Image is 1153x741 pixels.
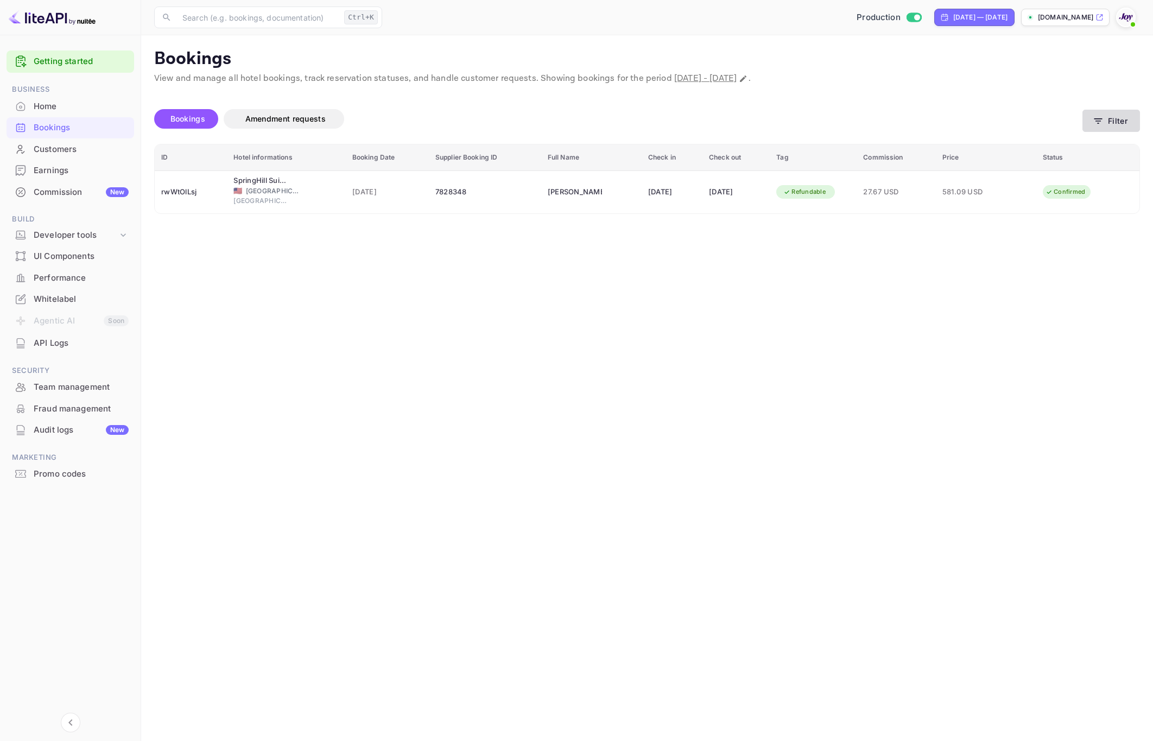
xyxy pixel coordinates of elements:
[7,452,134,464] span: Marketing
[7,226,134,245] div: Developer tools
[1038,185,1092,199] div: Confirmed
[1082,110,1140,132] button: Filter
[7,50,134,73] div: Getting started
[429,144,541,171] th: Supplier Booking ID
[7,268,134,288] a: Performance
[34,250,129,263] div: UI Components
[34,403,129,415] div: Fraud management
[942,186,997,198] span: 581.09 USD
[852,11,926,24] div: Switch to Sandbox mode
[233,187,242,194] span: United States of America
[7,246,134,267] div: UI Components
[7,139,134,160] div: Customers
[7,377,134,397] a: Team management
[170,114,205,123] span: Bookings
[770,144,857,171] th: Tag
[7,213,134,225] span: Build
[7,139,134,159] a: Customers
[7,117,134,138] div: Bookings
[702,144,770,171] th: Check out
[246,186,300,196] span: [GEOGRAPHIC_DATA]
[936,144,1036,171] th: Price
[7,117,134,137] a: Bookings
[7,420,134,440] a: Audit logsNew
[176,7,340,28] input: Search (e.g. bookings, documentation)
[648,183,696,201] div: [DATE]
[7,289,134,310] div: Whitelabel
[352,186,422,198] span: [DATE]
[34,100,129,113] div: Home
[34,122,129,134] div: Bookings
[346,144,429,171] th: Booking Date
[233,175,288,186] div: SpringHill Suites by Marriott Weatherford Willow Park
[1036,144,1139,171] th: Status
[344,10,378,24] div: Ctrl+K
[7,333,134,354] div: API Logs
[34,55,129,68] a: Getting started
[155,144,1139,213] table: booking table
[7,96,134,117] div: Home
[154,48,1140,70] p: Bookings
[435,183,535,201] div: 7828348
[34,164,129,177] div: Earnings
[7,365,134,377] span: Security
[34,424,129,436] div: Audit logs
[106,425,129,435] div: New
[674,73,737,84] span: [DATE] - [DATE]
[776,185,833,199] div: Refundable
[7,464,134,484] a: Promo codes
[34,186,129,199] div: Commission
[1038,12,1093,22] p: [DOMAIN_NAME]
[61,713,80,732] button: Collapse navigation
[233,196,288,206] span: [GEOGRAPHIC_DATA]
[227,144,345,171] th: Hotel informations
[154,72,1140,85] p: View and manage all hotel bookings, track reservation statuses, and handle customer requests. Sho...
[34,293,129,306] div: Whitelabel
[709,183,763,201] div: [DATE]
[7,420,134,441] div: Audit logsNew
[7,289,134,309] a: Whitelabel
[7,84,134,96] span: Business
[7,464,134,485] div: Promo codes
[154,109,1082,129] div: account-settings tabs
[7,96,134,116] a: Home
[7,398,134,419] a: Fraud management
[1117,9,1135,26] img: With Joy
[161,183,220,201] div: rwWtOlLsj
[106,187,129,197] div: New
[548,183,602,201] div: Linda Yuann
[34,143,129,156] div: Customers
[9,9,96,26] img: LiteAPI logo
[7,268,134,289] div: Performance
[863,186,929,198] span: 27.67 USD
[34,229,118,242] div: Developer tools
[155,144,227,171] th: ID
[857,11,901,24] span: Production
[245,114,326,123] span: Amendment requests
[7,182,134,203] div: CommissionNew
[7,160,134,181] div: Earnings
[857,144,935,171] th: Commission
[34,272,129,284] div: Performance
[7,160,134,180] a: Earnings
[34,468,129,480] div: Promo codes
[541,144,642,171] th: Full Name
[7,246,134,266] a: UI Components
[738,73,749,84] button: Change date range
[7,333,134,353] a: API Logs
[34,381,129,394] div: Team management
[7,398,134,420] div: Fraud management
[7,377,134,398] div: Team management
[34,337,129,350] div: API Logs
[7,182,134,202] a: CommissionNew
[953,12,1008,22] div: [DATE] — [DATE]
[642,144,702,171] th: Check in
